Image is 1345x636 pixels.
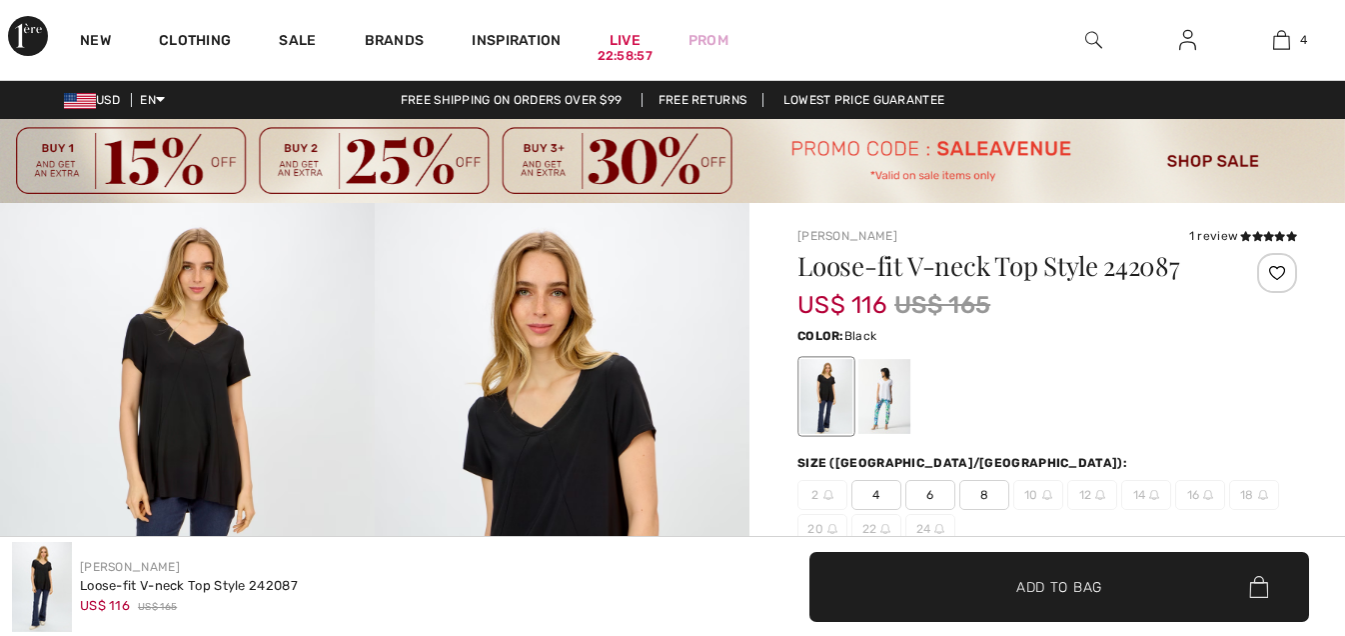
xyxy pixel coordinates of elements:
[1273,28,1290,52] img: My Bag
[1203,490,1213,500] img: ring-m.svg
[64,93,96,109] img: US Dollar
[365,32,425,53] a: Brands
[905,480,955,510] span: 6
[1121,480,1171,510] span: 14
[1236,28,1328,52] a: 4
[1175,480,1225,510] span: 16
[797,514,847,544] span: 20
[1042,490,1052,500] img: ring-m.svg
[959,480,1009,510] span: 8
[1013,480,1063,510] span: 10
[159,32,231,53] a: Clothing
[880,524,890,534] img: ring-m.svg
[80,32,111,53] a: New
[1149,490,1159,500] img: ring-m.svg
[598,47,653,66] div: 22:58:57
[797,454,1131,472] div: Size ([GEOGRAPHIC_DATA]/[GEOGRAPHIC_DATA]):
[767,93,961,107] a: Lowest Price Guarantee
[279,32,316,53] a: Sale
[1016,576,1102,597] span: Add to Bag
[12,542,72,632] img: Loose-Fit V-Neck Top Style 242087
[934,524,944,534] img: ring-m.svg
[823,490,833,500] img: ring-m.svg
[797,229,897,243] a: [PERSON_NAME]
[905,514,955,544] span: 24
[80,598,130,613] span: US$ 116
[80,560,180,574] a: [PERSON_NAME]
[642,93,764,107] a: Free Returns
[851,514,901,544] span: 22
[1189,227,1297,245] div: 1 review
[1067,480,1117,510] span: 12
[797,271,886,319] span: US$ 116
[797,253,1214,279] h1: Loose-fit V-neck Top Style 242087
[1179,28,1196,52] img: My Info
[610,30,641,51] a: Live22:58:57
[8,16,48,56] img: 1ère Avenue
[800,359,852,434] div: Black
[1300,31,1307,49] span: 4
[472,32,561,53] span: Inspiration
[797,480,847,510] span: 2
[1163,28,1212,53] a: Sign In
[1085,28,1102,52] img: search the website
[797,329,844,343] span: Color:
[80,576,298,596] div: Loose-fit V-neck Top Style 242087
[809,552,1309,622] button: Add to Bag
[858,359,910,434] div: Vanilla 30
[385,93,639,107] a: Free shipping on orders over $99
[688,30,728,51] a: Prom
[64,93,128,107] span: USD
[140,93,165,107] span: EN
[844,329,877,343] span: Black
[138,600,177,615] span: US$ 165
[1249,576,1268,598] img: Bag.svg
[827,524,837,534] img: ring-m.svg
[894,287,990,323] span: US$ 165
[1095,490,1105,500] img: ring-m.svg
[1229,480,1279,510] span: 18
[851,480,901,510] span: 4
